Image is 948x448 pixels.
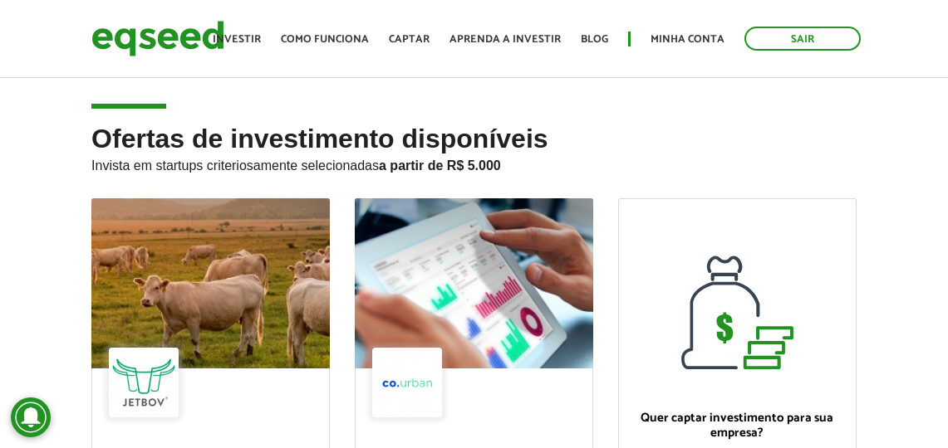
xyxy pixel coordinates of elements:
[636,411,839,441] p: Quer captar investimento para sua empresa?
[389,34,430,45] a: Captar
[213,34,261,45] a: Investir
[281,34,369,45] a: Como funciona
[91,124,857,198] h2: Ofertas de investimento disponíveis
[581,34,608,45] a: Blog
[379,158,501,173] strong: a partir de R$ 5.000
[91,17,224,61] img: EqSeed
[449,34,561,45] a: Aprenda a investir
[91,153,857,173] p: Invista em startups criteriosamente selecionadas
[651,34,725,45] a: Minha conta
[744,27,861,51] a: Sair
